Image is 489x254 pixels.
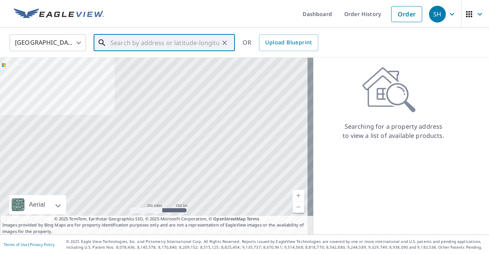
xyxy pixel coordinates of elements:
div: [GEOGRAPHIC_DATA] [10,32,86,53]
a: Upload Blueprint [259,34,318,51]
span: © 2025 TomTom, Earthstar Geographics SIO, © 2025 Microsoft Corporation, © [54,216,259,222]
a: Current Level 5, Zoom Out [293,201,304,213]
div: Aerial [9,195,66,214]
p: | [4,242,55,247]
p: Searching for a property address to view a list of available products. [342,122,445,140]
div: SH [429,6,446,23]
a: OpenStreetMap [213,216,245,222]
img: EV Logo [14,8,104,20]
span: Upload Blueprint [265,38,312,47]
a: Current Level 5, Zoom In [293,190,304,201]
input: Search by address or latitude-longitude [110,32,219,53]
div: OR [243,34,318,51]
a: Terms of Use [4,242,28,247]
a: Terms [247,216,259,222]
div: Aerial [27,195,47,214]
p: © 2025 Eagle View Technologies, Inc. and Pictometry International Corp. All Rights Reserved. Repo... [66,239,485,250]
button: Clear [219,37,230,48]
a: Order [391,6,422,22]
a: Privacy Policy [30,242,55,247]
